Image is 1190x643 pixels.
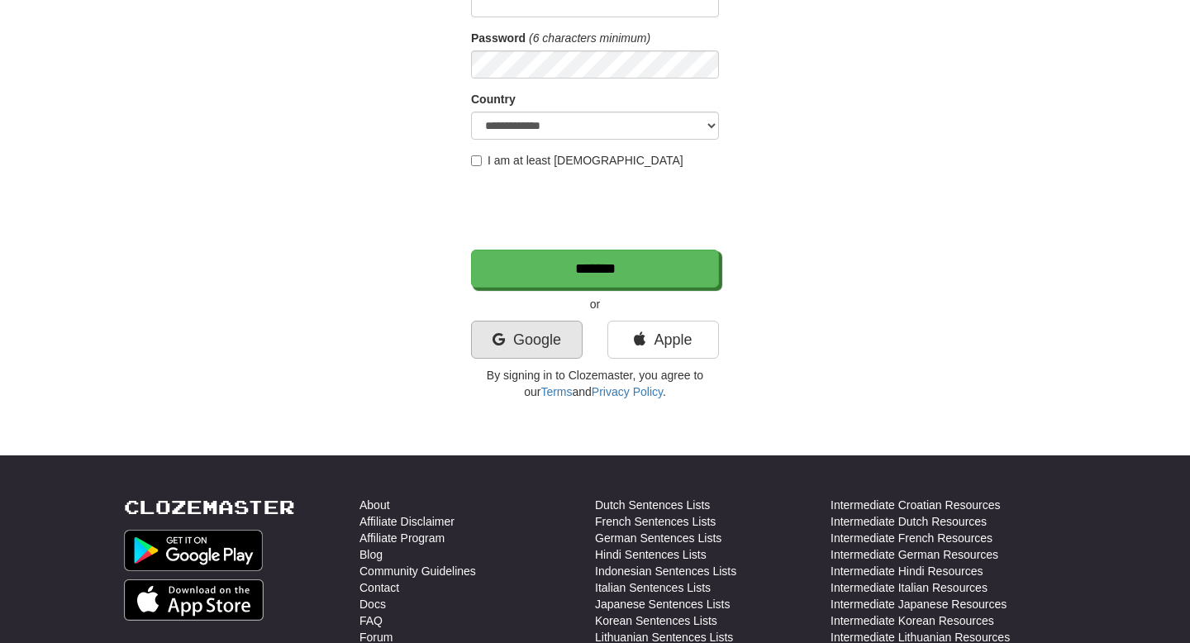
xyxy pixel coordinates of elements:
[595,530,721,546] a: German Sentences Lists
[595,546,707,563] a: Hindi Sentences Lists
[540,385,572,398] a: Terms
[471,152,683,169] label: I am at least [DEMOGRAPHIC_DATA]
[471,177,722,241] iframe: reCAPTCHA
[607,321,719,359] a: Apple
[595,596,730,612] a: Japanese Sentences Lists
[471,30,526,46] label: Password
[595,513,716,530] a: French Sentences Lists
[359,563,476,579] a: Community Guidelines
[471,296,719,312] p: or
[831,579,988,596] a: Intermediate Italian Resources
[831,497,1000,513] a: Intermediate Croatian Resources
[595,497,710,513] a: Dutch Sentences Lists
[471,321,583,359] a: Google
[471,91,516,107] label: Country
[124,530,263,571] img: Get it on Google Play
[831,513,987,530] a: Intermediate Dutch Resources
[471,367,719,400] p: By signing in to Clozemaster, you agree to our and .
[359,546,383,563] a: Blog
[831,546,998,563] a: Intermediate German Resources
[124,579,264,621] img: Get it on App Store
[359,612,383,629] a: FAQ
[595,612,717,629] a: Korean Sentences Lists
[359,513,455,530] a: Affiliate Disclaimer
[471,155,482,166] input: I am at least [DEMOGRAPHIC_DATA]
[831,596,1007,612] a: Intermediate Japanese Resources
[595,563,736,579] a: Indonesian Sentences Lists
[359,596,386,612] a: Docs
[124,497,295,517] a: Clozemaster
[592,385,663,398] a: Privacy Policy
[831,563,983,579] a: Intermediate Hindi Resources
[359,530,445,546] a: Affiliate Program
[529,31,650,45] em: (6 characters minimum)
[831,612,994,629] a: Intermediate Korean Resources
[359,497,390,513] a: About
[359,579,399,596] a: Contact
[595,579,711,596] a: Italian Sentences Lists
[831,530,992,546] a: Intermediate French Resources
